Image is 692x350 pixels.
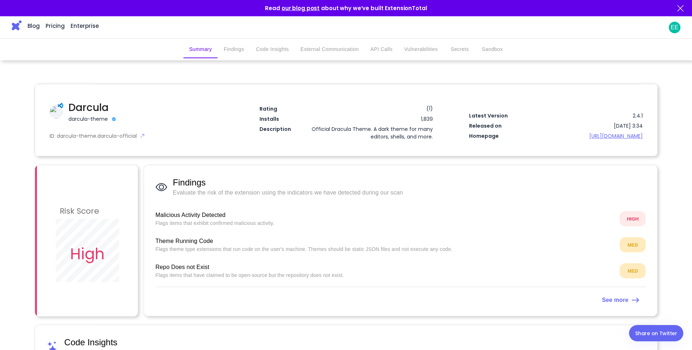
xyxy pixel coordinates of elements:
button: API Calls [364,41,398,58]
div: Latest Version [469,112,556,120]
div: [DATE] 3:34 [614,122,643,130]
div: ( 1 ) [421,105,433,112]
button: External Communication [295,41,364,58]
div: 1,839 [346,115,433,123]
button: Sandbox [476,41,509,58]
button: Findings [218,41,250,58]
a: our blog post [282,4,320,12]
button: Code Insights [250,41,295,58]
div: Rating [259,105,419,113]
button: Vulnerabilities [398,41,444,58]
a: Share on Twitter [629,325,683,341]
div: darcula-theme [68,115,108,123]
p: Flags items that have claimed to be open-source but the repository does not exist. [156,272,614,279]
div: secondary tabs example [183,41,509,58]
span: Evaluate the risk of the extension using the indicators we have detected during our scan [173,188,646,197]
div: Released on [469,122,614,130]
a: See more [156,293,646,304]
div: Installs [259,115,346,123]
span: Malicious Activity Detected [156,211,614,219]
div: ID: darcula-theme.darcula-official [50,132,223,140]
p: EE [671,23,679,32]
strong: MED [628,268,638,274]
button: Secrets [443,41,476,58]
a: [URL][DOMAIN_NAME] [556,132,643,140]
div: Homepage [469,132,556,140]
h3: Risk Score [60,204,100,219]
span: Code Insights [64,337,646,348]
span: Findings [173,177,646,188]
button: Summary [183,41,218,58]
span: Theme Running Code [156,237,614,246]
strong: HIGH [627,216,639,222]
div: Share on Twitter [635,329,677,338]
a: EE [669,22,680,33]
img: Findings [156,181,167,193]
h1: Darcula [68,100,207,115]
strong: MED [628,242,638,248]
p: Flags theme type extensions that run code on the user's machine. Themes should be static JSON fil... [156,246,614,253]
h2: High [70,243,105,265]
strong: See more [602,297,628,303]
div: Description [259,125,293,133]
span: Repo Does not Exist [156,263,614,272]
p: Flags items that exhibit confirmed malicious activity. [156,219,614,227]
div: 2.4.1 [556,112,643,120]
div: Official Dracula Theme. A dark theme for many editors, shells, and more. [293,125,433,141]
